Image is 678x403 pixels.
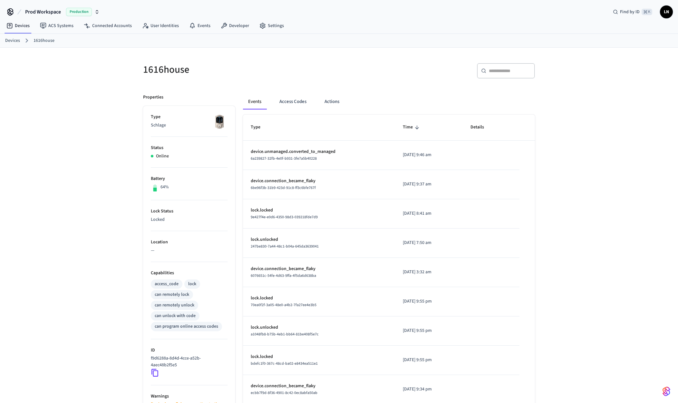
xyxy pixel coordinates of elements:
[403,386,455,393] p: [DATE] 9:34 pm
[251,390,317,396] span: ecbb7f9d-8f36-4901-8c42-0ec8abfa50ab
[34,37,54,44] a: 1616house
[251,122,269,132] span: Type
[1,20,35,32] a: Devices
[403,357,455,363] p: [DATE] 9:55 pm
[151,347,228,354] p: ID
[151,239,228,246] p: Location
[661,6,672,18] span: LN
[143,94,163,101] p: Properties
[251,148,387,155] p: device.unmanaged.converted_to_managed
[608,6,657,18] div: Find by ID⌘ K
[642,9,652,15] span: ⌘ K
[251,236,387,243] p: lock.unlocked
[251,266,387,272] p: device.connection_became_flaky
[274,94,312,109] button: Access Codes
[403,327,455,334] p: [DATE] 9:55 pm
[251,244,319,249] span: 247be830-7a44-48c1-b04a-645da3639041
[25,8,61,16] span: Prod Workspace
[155,323,218,330] div: can program online access codes
[663,386,670,397] img: SeamLogoGradient.69752ec5.svg
[151,247,228,254] p: —
[79,20,137,32] a: Connected Accounts
[151,270,228,276] p: Capabilities
[254,20,289,32] a: Settings
[403,152,455,158] p: [DATE] 9:46 am
[251,332,319,337] span: a1048fb8-b75b-4eb1-bb64-81be408f5e7c
[151,393,228,400] p: Warnings
[151,355,225,369] p: f9d6288a-8d4d-4cce-a52b-4aec48b2f5e5
[470,122,492,132] span: Details
[151,145,228,151] p: Status
[251,214,318,220] span: 9e427f4e-e0d6-4350-98d3-039218fde7d9
[151,114,228,120] p: Type
[211,114,228,130] img: Schlage Sense Smart Deadbolt with Camelot Trim, Front
[35,20,79,32] a: ACS Systems
[155,313,196,319] div: can unlock with code
[319,94,344,109] button: Actions
[155,291,189,298] div: can remotely lock
[403,298,455,305] p: [DATE] 9:55 pm
[151,216,228,223] p: Locked
[660,5,673,18] button: LN
[155,281,179,287] div: access_code
[251,273,316,278] span: 6076651c-54fe-4d63-9ffa-4f5da6d638ba
[143,63,335,76] h5: 1616house
[243,94,266,109] button: Events
[151,122,228,129] p: Schlage
[151,208,228,215] p: Lock Status
[251,383,387,389] p: device.connection_became_flaky
[5,37,20,44] a: Devices
[155,302,194,309] div: can remotely unlock
[251,302,316,308] span: 70ea0f2f-3a05-48e0-a4b2-7fa27ee4e3b5
[188,281,196,287] div: lock
[620,9,640,15] span: Find by ID
[251,353,387,360] p: lock.locked
[251,156,317,161] span: 6a239827-32fb-4e0f-b931-3fe7a5b40228
[251,361,318,366] span: bdefc1f0-367c-48cd-ba02-e8434ea511e1
[403,181,455,188] p: [DATE] 9:37 am
[160,184,169,191] p: 64%
[151,175,228,182] p: Battery
[403,239,455,246] p: [DATE] 7:50 am
[184,20,216,32] a: Events
[403,269,455,276] p: [DATE] 3:32 am
[251,295,387,302] p: lock.locked
[156,153,169,160] p: Online
[403,210,455,217] p: [DATE] 8:41 am
[243,94,535,109] div: ant example
[251,324,387,331] p: lock.unlocked
[251,185,316,191] span: 6be96f3b-31b9-423d-91c8-ff3c6bfe767f
[251,178,387,184] p: device.connection_became_flaky
[403,122,421,132] span: Time
[251,207,387,214] p: lock.locked
[137,20,184,32] a: User Identities
[66,8,92,16] span: Production
[216,20,254,32] a: Developer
